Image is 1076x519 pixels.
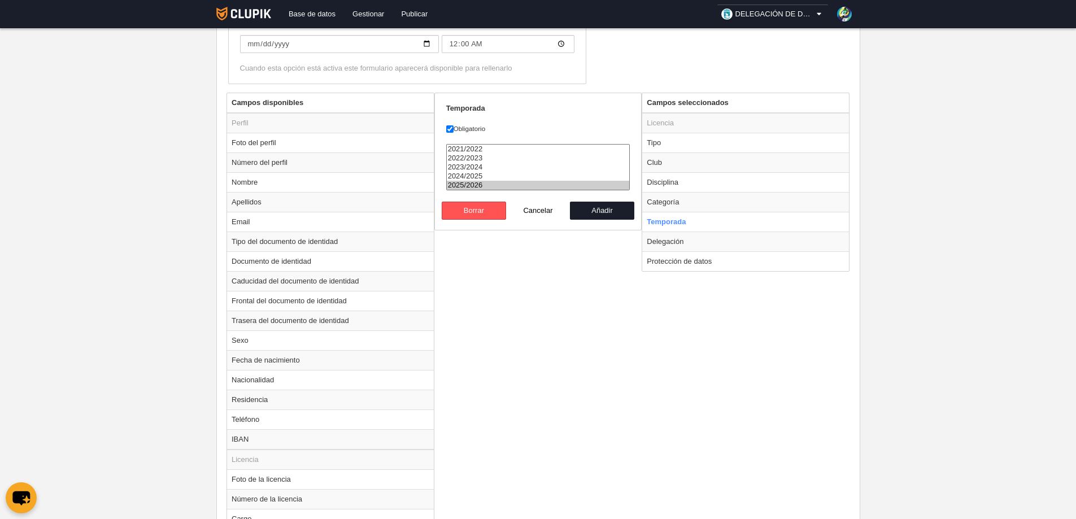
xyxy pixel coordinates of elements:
[227,390,434,409] td: Residencia
[227,113,434,133] td: Perfil
[442,35,574,53] input: Fecha de fin
[642,251,849,271] td: Protección de datos
[240,35,439,53] input: Fecha de fin
[216,7,271,20] img: Clupik
[227,350,434,370] td: Fecha de nacimiento
[642,152,849,172] td: Club
[447,181,630,190] option: 2025/2026
[227,133,434,152] td: Foto del perfil
[227,469,434,489] td: Foto de la licencia
[227,172,434,192] td: Nombre
[447,163,630,172] option: 2023/2024
[642,133,849,152] td: Tipo
[227,489,434,509] td: Número de la licencia
[642,212,849,232] td: Temporada
[642,172,849,192] td: Disciplina
[446,124,630,134] label: Obligatorio
[227,251,434,271] td: Documento de identidad
[721,8,733,20] img: OaW5YbJxXZzo.30x30.jpg
[6,482,37,513] button: chat-button
[227,93,434,113] th: Campos disponibles
[227,271,434,291] td: Caducidad del documento de identidad
[227,311,434,330] td: Trasera del documento de identidad
[227,370,434,390] td: Nacionalidad
[442,202,506,220] button: Borrar
[642,93,849,113] th: Campos seleccionados
[447,172,630,181] option: 2024/2025
[570,202,634,220] button: Añadir
[240,63,574,73] div: Cuando esta opción está activa este formulario aparecerá disponible para rellenarlo
[240,19,574,53] label: Fecha de fin
[227,330,434,350] td: Sexo
[506,202,570,220] button: Cancelar
[446,104,485,112] strong: Temporada
[227,429,434,450] td: IBAN
[642,232,849,251] td: Delegación
[227,291,434,311] td: Frontal del documento de identidad
[642,192,849,212] td: Categoría
[447,145,630,154] option: 2021/2022
[735,8,814,20] span: DELEGACIÓN DE DEPORTES AYUNTAMIENTO DE [GEOGRAPHIC_DATA]
[717,5,829,24] a: DELEGACIÓN DE DEPORTES AYUNTAMIENTO DE [GEOGRAPHIC_DATA]
[227,212,434,232] td: Email
[227,232,434,251] td: Tipo del documento de identidad
[227,152,434,172] td: Número del perfil
[642,113,849,133] td: Licencia
[227,192,434,212] td: Apellidos
[446,125,454,133] input: Obligatorio
[227,450,434,470] td: Licencia
[227,409,434,429] td: Teléfono
[447,154,630,163] option: 2022/2023
[837,7,852,21] img: 78ZWLbJKXIvUIDVCcvBskCy1.30x30.jpg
